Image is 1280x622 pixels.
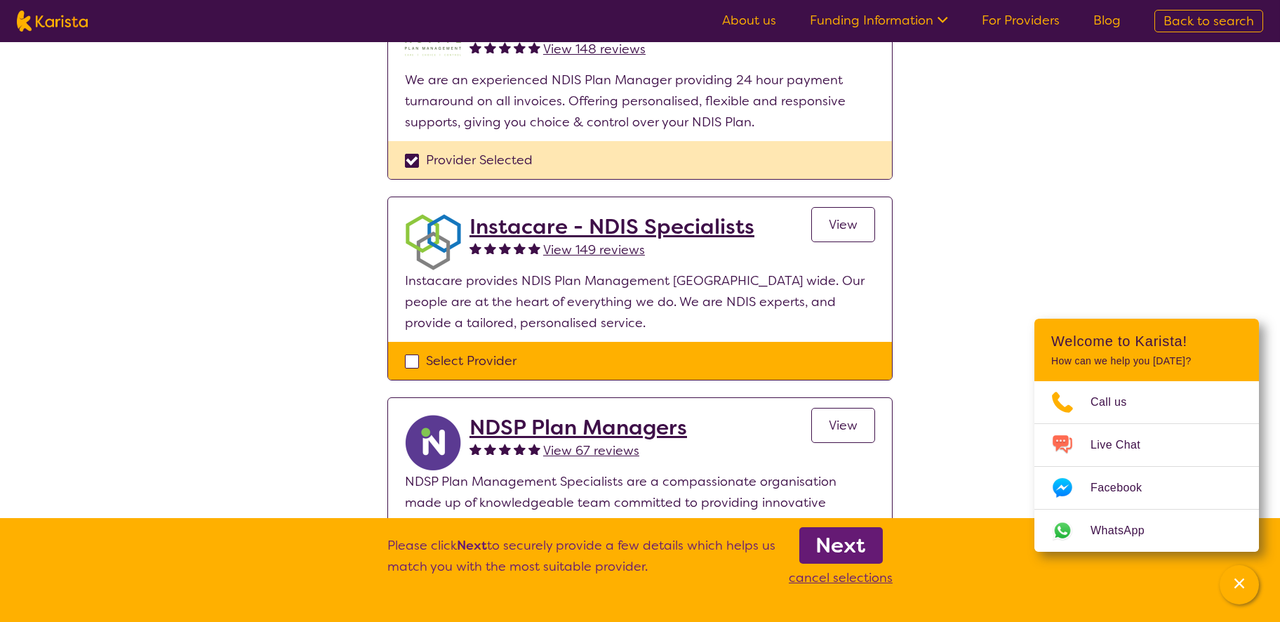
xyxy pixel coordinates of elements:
[789,567,893,588] p: cancel selections
[469,242,481,254] img: fullstar
[469,41,481,53] img: fullstar
[982,12,1060,29] a: For Providers
[484,242,496,254] img: fullstar
[1034,510,1259,552] a: Web link opens in a new tab.
[799,527,883,564] a: Next
[543,241,645,258] span: View 149 reviews
[811,408,875,443] a: View
[543,442,639,459] span: View 67 reviews
[405,471,875,534] p: NDSP Plan Management Specialists are a compassionate organisation made up of knowledgeable team c...
[1051,333,1242,350] h2: Welcome to Karista!
[469,443,481,455] img: fullstar
[514,242,526,254] img: fullstar
[514,41,526,53] img: fullstar
[514,443,526,455] img: fullstar
[1220,565,1259,604] button: Channel Menu
[1034,381,1259,552] ul: Choose channel
[528,41,540,53] img: fullstar
[484,443,496,455] img: fullstar
[528,443,540,455] img: fullstar
[1091,520,1161,541] span: WhatsApp
[1091,477,1159,498] span: Facebook
[405,70,875,133] p: We are an experienced NDIS Plan Manager providing 24 hour payment turnaround on all invoices. Off...
[1051,355,1242,367] p: How can we help you [DATE]?
[499,41,511,53] img: fullstar
[829,417,858,434] span: View
[17,11,88,32] img: Karista logo
[810,12,948,29] a: Funding Information
[543,239,645,260] a: View 149 reviews
[1154,10,1263,32] a: Back to search
[387,535,775,588] p: Please click to securely provide a few details which helps us match you with the most suitable pr...
[405,415,461,471] img: ryxpuxvt8mh1enfatjpo.png
[528,242,540,254] img: fullstar
[469,415,687,440] a: NDSP Plan Managers
[405,214,461,270] img: obkhna0zu27zdd4ubuus.png
[543,440,639,461] a: View 67 reviews
[543,39,646,60] a: View 148 reviews
[484,41,496,53] img: fullstar
[816,531,866,560] b: Next
[1091,392,1144,413] span: Call us
[1091,435,1157,456] span: Live Chat
[1034,319,1259,552] div: Channel Menu
[405,270,875,333] p: Instacare provides NDIS Plan Management [GEOGRAPHIC_DATA] wide. Our people are at the heart of ev...
[499,242,511,254] img: fullstar
[543,41,646,58] span: View 148 reviews
[722,12,776,29] a: About us
[1164,13,1254,29] span: Back to search
[829,216,858,233] span: View
[469,214,754,239] a: Instacare - NDIS Specialists
[1093,12,1121,29] a: Blog
[811,207,875,242] a: View
[457,537,487,554] b: Next
[499,443,511,455] img: fullstar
